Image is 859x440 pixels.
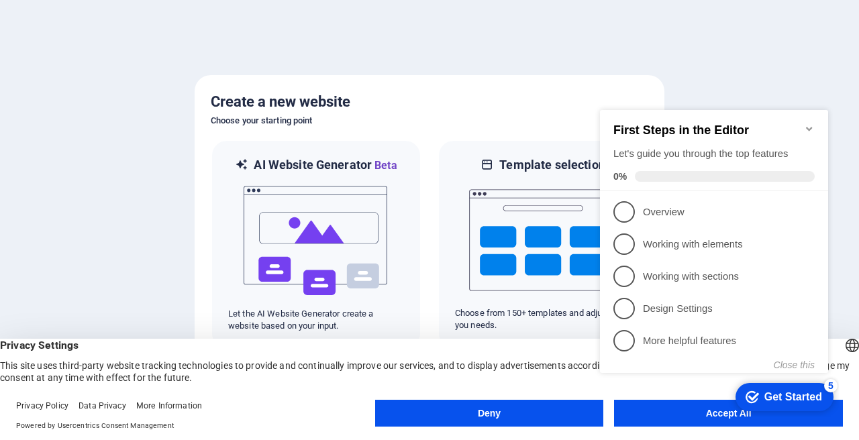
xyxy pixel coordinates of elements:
p: Let the AI Website Generator create a website based on your input. [228,308,404,332]
div: Get Started 5 items remaining, 0% complete [141,290,239,319]
div: 5 [230,286,243,300]
h5: Create a new website [211,91,648,113]
div: Minimize checklist [209,31,220,42]
li: More helpful features [5,232,234,264]
div: Template selectionChoose from 150+ templates and adjust it to you needs. [438,140,648,349]
button: Close this [179,267,220,278]
h6: Template selection [499,157,605,173]
span: 0% [19,78,40,89]
li: Working with elements [5,135,234,168]
h2: First Steps in the Editor [19,31,220,45]
li: Design Settings [5,200,234,232]
p: Choose from 150+ templates and adjust it to you needs. [455,307,631,331]
h6: AI Website Generator [254,157,397,174]
li: Working with sections [5,168,234,200]
p: More helpful features [48,241,209,256]
h6: Choose your starting point [211,113,648,129]
p: Working with elements [48,145,209,159]
p: Design Settings [48,209,209,223]
li: Overview [5,103,234,135]
span: Beta [372,159,397,172]
p: Overview [48,113,209,127]
div: Get Started [170,298,228,311]
p: Working with sections [48,177,209,191]
div: Let's guide you through the top features [19,54,220,68]
div: AI Website GeneratorBetaaiLet the AI Website Generator create a website based on your input. [211,140,421,349]
img: ai [242,174,390,308]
